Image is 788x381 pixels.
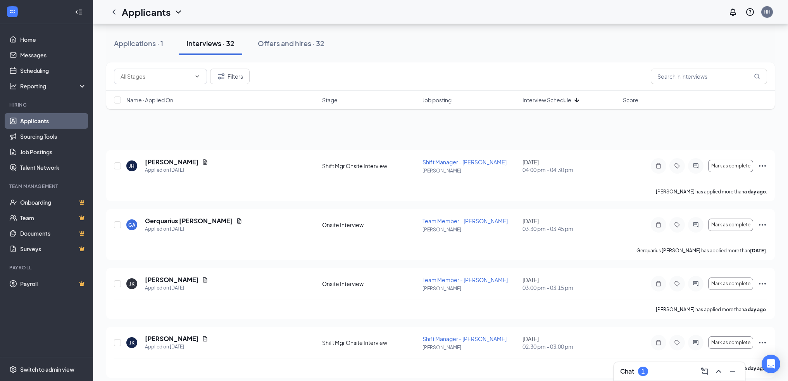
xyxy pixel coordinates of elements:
svg: Document [202,159,208,165]
div: Interviews · 32 [186,38,235,48]
svg: Ellipses [758,161,767,171]
svg: Analysis [9,82,17,90]
div: Payroll [9,264,85,271]
svg: Ellipses [758,338,767,347]
a: Sourcing Tools [20,129,86,144]
h5: [PERSON_NAME] [145,158,199,166]
p: Gerquarius [PERSON_NAME] has applied more than . [636,247,767,254]
a: Home [20,32,86,47]
button: Minimize [726,365,739,378]
div: Applications · 1 [114,38,163,48]
a: Job Postings [20,144,86,160]
div: [DATE] [522,158,618,174]
p: [PERSON_NAME] has applied more than . [656,306,767,313]
div: Team Management [9,183,85,190]
div: Onsite Interview [322,280,418,288]
span: 03:30 pm - 03:45 pm [522,225,618,233]
div: Onsite Interview [322,221,418,229]
div: JK [129,340,134,346]
button: Mark as complete [708,160,753,172]
button: Mark as complete [708,219,753,231]
svg: Tag [672,281,682,287]
svg: Tag [672,222,682,228]
h5: [PERSON_NAME] [145,334,199,343]
svg: ActiveChat [691,163,700,169]
b: a day ago [744,307,766,312]
div: Offers and hires · 32 [258,38,324,48]
div: Open Intercom Messenger [762,355,780,373]
p: [PERSON_NAME] [422,285,518,292]
span: 04:00 pm - 04:30 pm [522,166,618,174]
svg: Settings [9,365,17,373]
p: [PERSON_NAME] [422,344,518,351]
svg: ActiveChat [691,281,700,287]
span: 02:30 pm - 03:00 pm [522,343,618,350]
svg: ChevronDown [194,73,200,79]
svg: ChevronUp [714,367,723,376]
div: Reporting [20,82,87,90]
div: JH [129,163,134,169]
span: Shift Manager - [PERSON_NAME] [422,335,507,342]
h5: Gerquarius [PERSON_NAME] [145,217,233,225]
svg: WorkstreamLogo [9,8,16,16]
svg: Note [654,163,663,169]
svg: Tag [672,340,682,346]
h1: Applicants [122,5,171,19]
svg: Note [654,340,663,346]
svg: Note [654,281,663,287]
span: Mark as complete [711,281,750,286]
svg: ArrowDown [572,95,581,105]
div: HH [764,9,771,15]
span: Mark as complete [711,163,750,169]
svg: ChevronLeft [109,7,119,17]
span: Job posting [422,96,452,104]
span: 03:00 pm - 03:15 pm [522,284,618,291]
div: 1 [641,368,645,375]
div: GA [128,222,135,228]
span: Name · Applied On [126,96,173,104]
span: Shift Manager - [PERSON_NAME] [422,159,507,166]
button: ChevronUp [712,365,725,378]
svg: ComposeMessage [700,367,709,376]
svg: ChevronDown [174,7,183,17]
input: Search in interviews [651,69,767,84]
svg: Ellipses [758,220,767,229]
div: [DATE] [522,217,618,233]
span: Mark as complete [711,222,750,228]
svg: Document [236,218,242,224]
div: Switch to admin view [20,365,74,373]
svg: QuestionInfo [745,7,755,17]
span: Team Member - [PERSON_NAME] [422,217,508,224]
svg: Notifications [728,7,738,17]
a: Messages [20,47,86,63]
a: Scheduling [20,63,86,78]
b: a day ago [744,189,766,195]
span: Stage [322,96,338,104]
a: Talent Network [20,160,86,175]
div: Applied on [DATE] [145,284,208,292]
input: All Stages [121,72,191,81]
a: Applicants [20,113,86,129]
svg: Note [654,222,663,228]
div: [DATE] [522,276,618,291]
div: Shift Mgr Onsite Interview [322,162,418,170]
b: a day ago [744,365,766,371]
div: Applied on [DATE] [145,225,242,233]
svg: MagnifyingGlass [754,73,760,79]
a: DocumentsCrown [20,226,86,241]
span: Score [623,96,638,104]
svg: Document [202,277,208,283]
svg: Collapse [75,8,83,16]
span: Mark as complete [711,340,750,345]
svg: Minimize [728,367,737,376]
svg: Ellipses [758,279,767,288]
p: [PERSON_NAME] has applied more than . [656,188,767,195]
button: Filter Filters [210,69,250,84]
a: TeamCrown [20,210,86,226]
a: OnboardingCrown [20,195,86,210]
button: Mark as complete [708,336,753,349]
p: [PERSON_NAME] [422,167,518,174]
p: [PERSON_NAME] [422,226,518,233]
div: [DATE] [522,335,618,350]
